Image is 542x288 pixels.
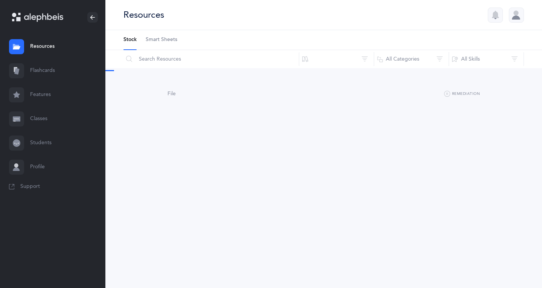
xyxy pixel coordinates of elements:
span: Smart Sheets [146,36,177,44]
button: All Categories [374,50,449,68]
button: Remediation [444,90,480,99]
div: Resources [123,9,164,21]
input: Search Resources [123,50,299,68]
button: All Skills [449,50,524,68]
span: Support [20,183,40,190]
span: File [167,91,176,97]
